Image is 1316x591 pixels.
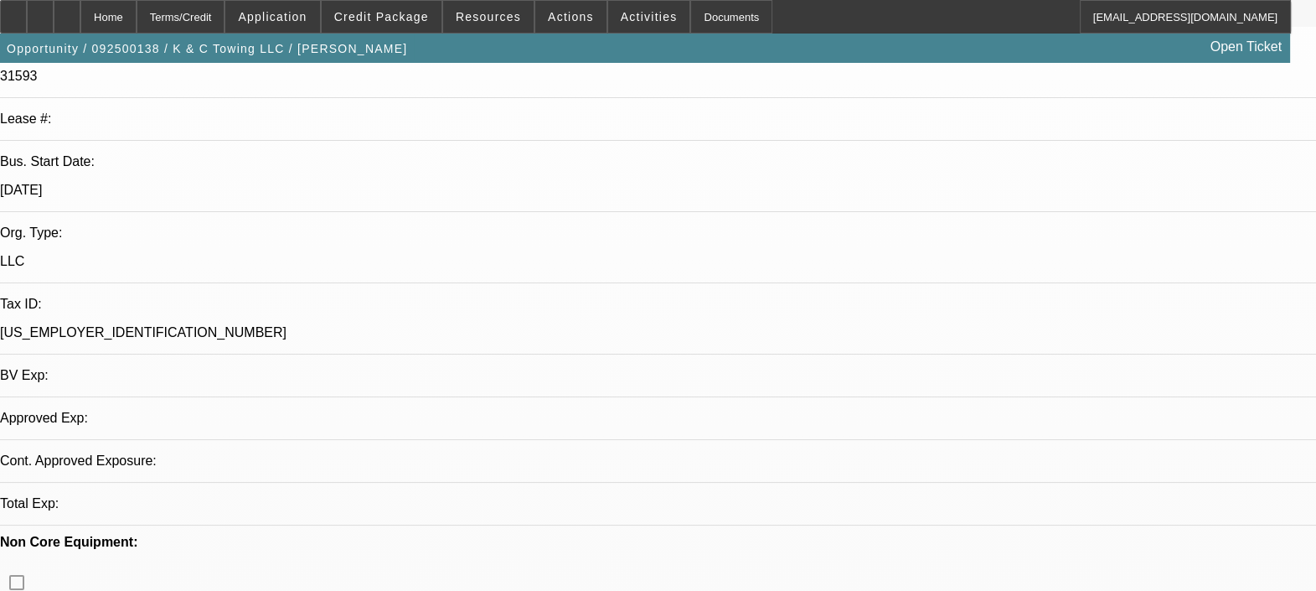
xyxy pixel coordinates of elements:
[621,10,678,23] span: Activities
[608,1,690,33] button: Activities
[334,10,429,23] span: Credit Package
[443,1,534,33] button: Resources
[225,1,319,33] button: Application
[535,1,606,33] button: Actions
[238,10,307,23] span: Application
[548,10,594,23] span: Actions
[322,1,441,33] button: Credit Package
[7,42,407,55] span: Opportunity / 092500138 / K & C Towing LLC / [PERSON_NAME]
[456,10,521,23] span: Resources
[1204,33,1288,61] a: Open Ticket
